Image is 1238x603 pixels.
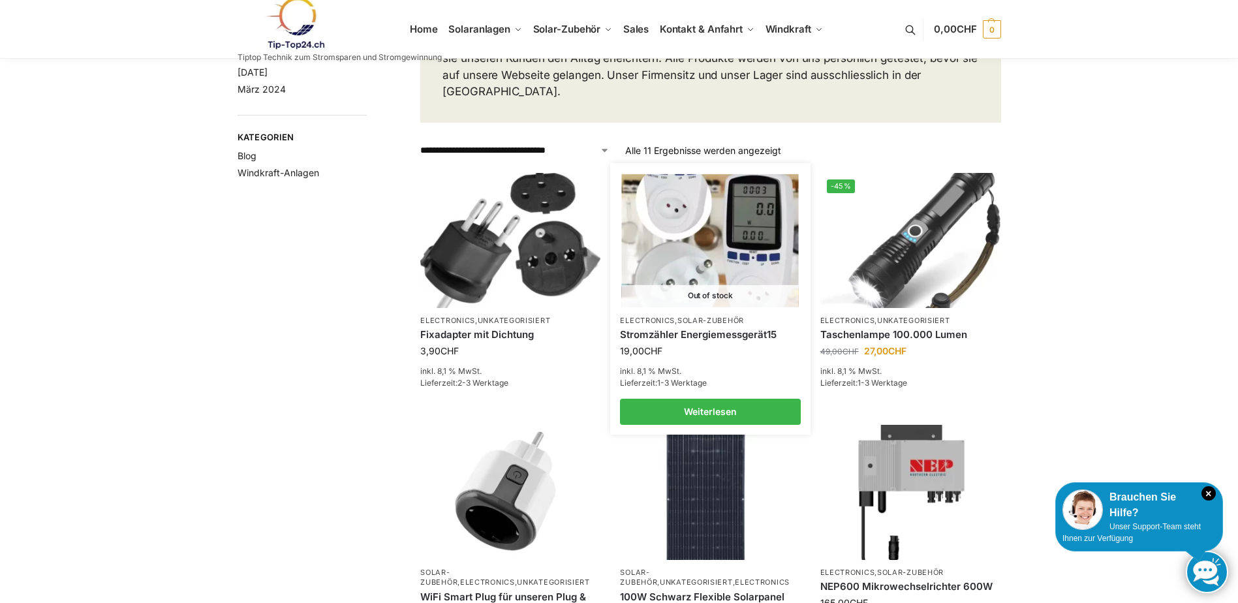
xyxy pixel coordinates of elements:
img: Fixadapter mit Dichtung [420,173,600,308]
a: Solar-Zubehör [877,568,944,577]
img: Extrem Starke Taschenlampe [820,173,1000,308]
bdi: 3,90 [420,345,459,356]
span: Lieferzeit: [820,378,907,388]
span: 1-3 Werktage [858,378,907,388]
span: Sales [623,23,649,35]
a: Solar-Zubehör [677,316,744,325]
p: inkl. 8,1 % MwSt. [420,365,600,377]
a: Electronics [420,316,475,325]
a: Electronics [735,578,790,587]
img: 100 watt flexibles solarmodul [620,425,800,560]
p: Hin und wieder entdecken wir Produkte, die aussergewöhnlich sind und von denen wir denken, dass s... [442,34,978,100]
img: Nep 600 [820,425,1000,560]
img: WiFi Smart Plug für unseren Plug & Play Batteriespeicher [420,425,600,560]
p: , [820,316,1000,326]
a: Electronics [620,316,675,325]
bdi: 19,00 [620,345,662,356]
span: 2-3 Werktage [457,378,508,388]
img: Customer service [1062,489,1103,530]
span: Kategorien [238,131,367,144]
span: CHF [888,345,906,356]
a: Fixadapter mit Dichtung [420,328,600,341]
span: Windkraft [766,23,811,35]
a: Lese mehr über „Stromzähler Energiemessgerät15“ [620,399,800,425]
a: [DATE] [238,67,268,78]
i: Schließen [1201,486,1216,501]
p: , [820,568,1000,578]
span: 0 [983,20,1001,39]
a: Taschenlampe 100.000 Lumen [820,328,1000,341]
p: , , [620,568,800,588]
span: Unser Support-Team steht Ihnen zur Verfügung [1062,522,1201,543]
p: , [420,316,600,326]
a: Electronics [820,568,875,577]
a: Unkategorisiert [660,578,733,587]
bdi: 49,00 [820,347,859,356]
a: Unkategorisiert [478,316,551,325]
a: Solar-Zubehör [420,568,457,587]
a: März 2024 [238,84,286,95]
a: NEP600 Mikrowechselrichter 600W [820,580,1000,593]
span: 1-3 Werktage [657,378,707,388]
a: Stromzähler Energiemessgerät15 [620,328,800,341]
span: CHF [843,347,859,356]
span: CHF [644,345,662,356]
bdi: 27,00 [864,345,906,356]
span: Solar-Zubehör [533,23,601,35]
p: inkl. 8,1 % MwSt. [820,365,1000,377]
a: Windkraft-Anlagen [238,167,319,178]
a: Blog [238,150,256,161]
select: Shop-Reihenfolge [420,144,610,157]
span: CHF [957,23,977,35]
a: -45%Extrem Starke Taschenlampe [820,173,1000,308]
a: Electronics [820,316,875,325]
span: Solaranlagen [448,23,510,35]
p: , [620,316,800,326]
img: Stromzähler Schweizer Stecker-2 [622,174,799,307]
a: Unkategorisiert [877,316,950,325]
div: Brauchen Sie Hilfe? [1062,489,1216,521]
span: Kontakt & Anfahrt [660,23,743,35]
a: Out of stockStromzähler Schweizer Stecker-2 [622,174,799,307]
p: Tiptop Technik zum Stromsparen und Stromgewinnung [238,54,442,61]
a: Electronics [460,578,515,587]
a: 0,00CHF 0 [934,10,1000,49]
span: 0,00 [934,23,976,35]
p: , , [420,568,600,588]
span: Lieferzeit: [620,378,707,388]
a: Solar-Zubehör [620,568,657,587]
span: Lieferzeit: [420,378,508,388]
a: Unkategorisiert [517,578,590,587]
span: CHF [441,345,459,356]
p: Alle 11 Ergebnisse werden angezeigt [625,144,781,157]
p: inkl. 8,1 % MwSt. [620,365,800,377]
